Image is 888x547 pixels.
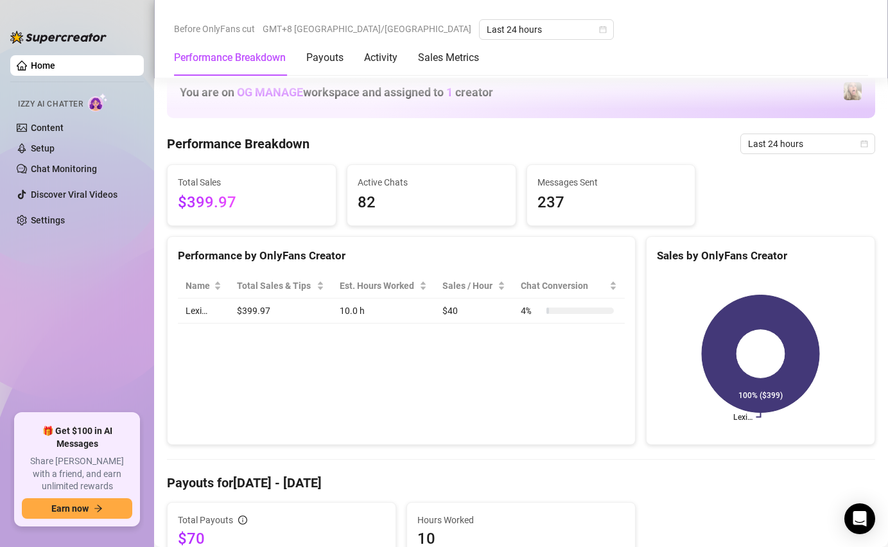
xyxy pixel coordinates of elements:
span: 82 [358,191,505,215]
span: Name [186,279,211,293]
h4: Performance Breakdown [167,135,309,153]
td: 10.0 h [332,299,435,324]
img: logo-BBDzfeDw.svg [10,31,107,44]
div: Performance by OnlyFans Creator [178,247,625,265]
span: Total Sales [178,175,326,189]
span: Earn now [51,503,89,514]
img: Lexi [844,82,862,100]
span: Sales / Hour [442,279,494,293]
span: Total Payouts [178,513,233,527]
span: Messages Sent [537,175,685,189]
div: Open Intercom Messenger [844,503,875,534]
span: 1 [446,85,453,99]
span: $399.97 [178,191,326,215]
span: Last 24 hours [748,134,867,153]
td: $40 [435,299,512,324]
span: info-circle [238,516,247,525]
h4: Payouts for [DATE] - [DATE] [167,474,875,492]
span: GMT+8 [GEOGRAPHIC_DATA]/[GEOGRAPHIC_DATA] [263,19,471,39]
button: Earn nowarrow-right [22,498,132,519]
th: Chat Conversion [513,273,625,299]
div: Sales by OnlyFans Creator [657,247,864,265]
a: Setup [31,143,55,153]
a: Settings [31,215,65,225]
span: 🎁 Get $100 in AI Messages [22,425,132,450]
text: Lexi… [733,413,753,422]
span: Izzy AI Chatter [18,98,83,110]
span: Before OnlyFans cut [174,19,255,39]
span: 4 % [521,304,541,318]
span: arrow-right [94,504,103,513]
span: Chat Conversion [521,279,607,293]
td: Lexi… [178,299,229,324]
th: Name [178,273,229,299]
th: Sales / Hour [435,273,512,299]
span: calendar [860,140,868,148]
img: AI Chatter [88,93,108,112]
div: Est. Hours Worked [340,279,417,293]
span: Total Sales & Tips [237,279,314,293]
span: Share [PERSON_NAME] with a friend, and earn unlimited rewards [22,455,132,493]
span: calendar [599,26,607,33]
a: Discover Viral Videos [31,189,118,200]
span: 237 [537,191,685,215]
td: $399.97 [229,299,332,324]
div: Activity [364,50,397,65]
span: OG MANAGE [237,85,303,99]
span: Hours Worked [417,513,625,527]
span: Active Chats [358,175,505,189]
a: Chat Monitoring [31,164,97,174]
a: Home [31,60,55,71]
th: Total Sales & Tips [229,273,332,299]
div: Payouts [306,50,344,65]
a: Content [31,123,64,133]
span: Last 24 hours [487,20,606,39]
div: Performance Breakdown [174,50,286,65]
div: Sales Metrics [418,50,479,65]
h1: You are on workspace and assigned to creator [180,85,493,100]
